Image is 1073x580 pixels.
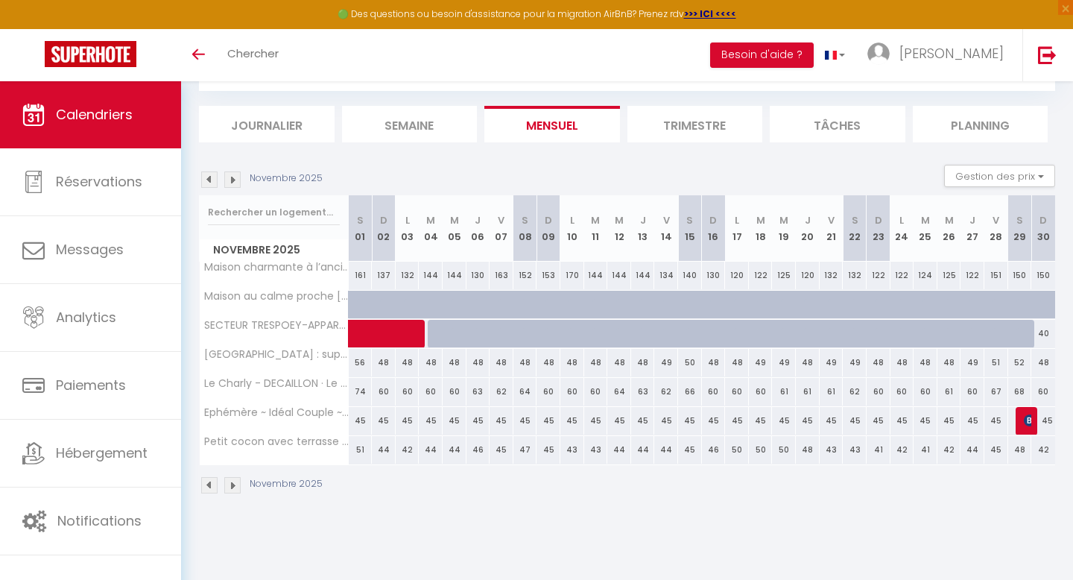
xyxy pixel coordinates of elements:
[631,262,655,289] div: 144
[914,262,937,289] div: 124
[820,195,843,262] th: 21
[56,105,133,124] span: Calendriers
[702,407,726,435] div: 45
[56,172,142,191] span: Réservations
[396,407,420,435] div: 45
[663,213,670,227] abbr: V
[654,407,678,435] div: 45
[796,378,820,406] div: 61
[513,378,537,406] div: 64
[796,195,820,262] th: 20
[678,378,702,406] div: 66
[372,262,396,289] div: 137
[993,213,999,227] abbr: V
[419,195,443,262] th: 04
[710,42,814,68] button: Besoin d'aide ?
[960,378,984,406] div: 60
[570,213,575,227] abbr: L
[937,195,961,262] th: 26
[843,407,867,435] div: 45
[1031,262,1055,289] div: 150
[749,195,773,262] th: 18
[584,262,608,289] div: 144
[856,29,1022,81] a: ... [PERSON_NAME]
[770,106,905,142] li: Tâches
[735,213,739,227] abbr: L
[867,436,890,464] div: 41
[984,262,1008,289] div: 151
[867,378,890,406] div: 60
[349,262,373,289] div: 161
[443,262,466,289] div: 144
[702,349,726,376] div: 48
[702,195,726,262] th: 16
[607,407,631,435] div: 45
[867,42,890,65] img: ...
[686,213,693,227] abbr: S
[631,349,655,376] div: 48
[1039,213,1047,227] abbr: D
[899,213,904,227] abbr: L
[984,378,1008,406] div: 67
[202,349,351,360] span: [GEOGRAPHIC_DATA] : superbe [MEDICAL_DATA] centre ville
[702,378,726,406] div: 60
[914,349,937,376] div: 48
[426,213,435,227] abbr: M
[899,44,1004,63] span: [PERSON_NAME]
[202,262,351,273] span: Maison charmante à l’ancienne
[607,378,631,406] div: 64
[475,213,481,227] abbr: J
[584,436,608,464] div: 43
[513,195,537,262] th: 08
[372,349,396,376] div: 48
[202,407,351,418] span: Ephémère ~ Idéal Couple ~ Centre [GEOGRAPHIC_DATA]
[584,378,608,406] div: 60
[466,195,490,262] th: 06
[1008,436,1032,464] div: 48
[202,291,351,302] span: Maison au calme proche [GEOGRAPHIC_DATA]
[199,106,335,142] li: Journalier
[631,407,655,435] div: 45
[772,436,796,464] div: 50
[984,195,1008,262] th: 28
[1031,195,1055,262] th: 30
[607,436,631,464] div: 44
[749,262,773,289] div: 122
[796,262,820,289] div: 120
[1008,262,1032,289] div: 150
[984,407,1008,435] div: 45
[396,436,420,464] div: 42
[560,195,584,262] th: 10
[513,262,537,289] div: 152
[867,262,890,289] div: 122
[1008,349,1032,376] div: 52
[1016,213,1023,227] abbr: S
[202,378,351,389] span: Le Charly - DECAILLON · Le Charly ~ Magnifique Appartement Hypercentre
[419,378,443,406] div: 60
[944,165,1055,187] button: Gestion des prix
[202,320,351,331] span: SECTEUR TRESPOEY-APPARTEMENT T1bis STANDING
[45,41,136,67] img: Super Booking
[56,240,124,259] span: Messages
[756,213,765,227] abbr: M
[725,195,749,262] th: 17
[749,378,773,406] div: 60
[984,436,1008,464] div: 45
[490,262,513,289] div: 163
[405,213,410,227] abbr: L
[937,436,961,464] div: 42
[921,213,930,227] abbr: M
[678,407,702,435] div: 45
[584,407,608,435] div: 45
[772,262,796,289] div: 125
[584,195,608,262] th: 11
[490,349,513,376] div: 48
[960,407,984,435] div: 45
[615,213,624,227] abbr: M
[820,378,843,406] div: 61
[560,349,584,376] div: 48
[560,262,584,289] div: 170
[1024,406,1032,435] span: [PERSON_NAME]
[640,213,646,227] abbr: J
[937,262,961,289] div: 125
